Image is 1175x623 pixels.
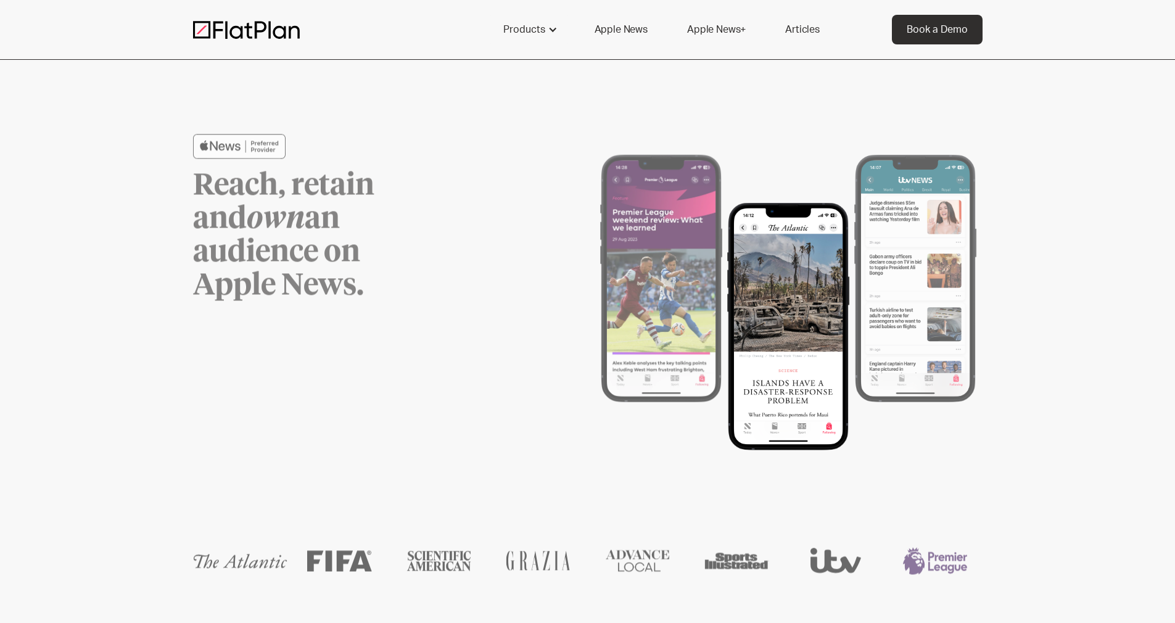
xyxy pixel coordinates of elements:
a: Book a Demo [892,15,983,44]
a: Apple News [580,15,662,44]
a: Articles [770,15,835,44]
div: Products [503,22,545,37]
div: Book a Demo [907,22,968,37]
h1: Reach, retain and an audience on Apple News. [193,169,446,302]
a: Apple News+ [672,15,761,44]
div: Products [489,15,570,44]
em: own [247,204,305,234]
